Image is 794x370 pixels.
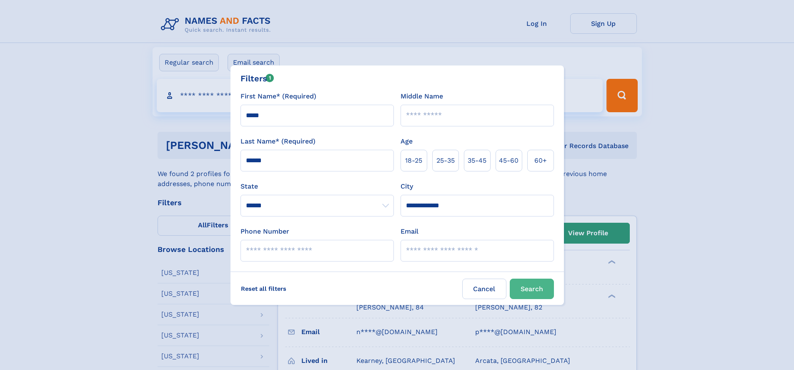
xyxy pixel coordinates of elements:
label: Reset all filters [235,279,292,299]
span: 60+ [534,156,547,166]
label: Last Name* (Required) [240,136,316,146]
label: First Name* (Required) [240,91,316,101]
label: Cancel [462,279,506,299]
label: Age [401,136,413,146]
label: City [401,181,413,191]
span: 18‑25 [405,156,422,166]
label: Email [401,227,418,237]
div: Filters [240,72,274,85]
span: 25‑35 [436,156,455,166]
label: Middle Name [401,91,443,101]
label: Phone Number [240,227,289,237]
span: 45‑60 [499,156,518,166]
label: State [240,181,394,191]
button: Search [510,279,554,299]
span: 35‑45 [468,156,486,166]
